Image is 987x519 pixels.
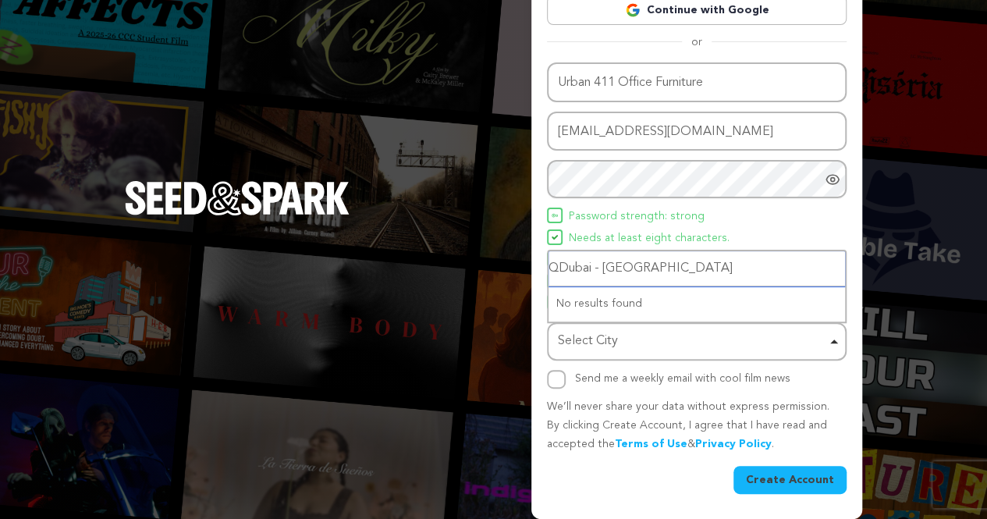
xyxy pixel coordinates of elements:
[549,251,845,286] input: Select City
[569,208,705,226] span: Password strength: strong
[549,286,845,322] div: No results found
[825,172,840,187] a: Show password as plain text. Warning: this will display your password on the screen.
[125,181,350,247] a: Seed&Spark Homepage
[547,62,847,102] input: Name
[625,2,641,18] img: Google logo
[569,229,730,248] span: Needs at least eight characters.
[552,234,558,240] img: Seed&Spark Icon
[125,181,350,215] img: Seed&Spark Logo
[615,439,687,450] a: Terms of Use
[695,439,772,450] a: Privacy Policy
[547,398,847,453] p: We’ll never share your data without express permission. By clicking Create Account, I agree that ...
[547,112,847,151] input: Email address
[552,212,558,219] img: Seed&Spark Icon
[733,466,847,494] button: Create Account
[575,373,790,384] label: Send me a weekly email with cool film news
[682,34,712,50] span: or
[558,330,826,353] div: Select City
